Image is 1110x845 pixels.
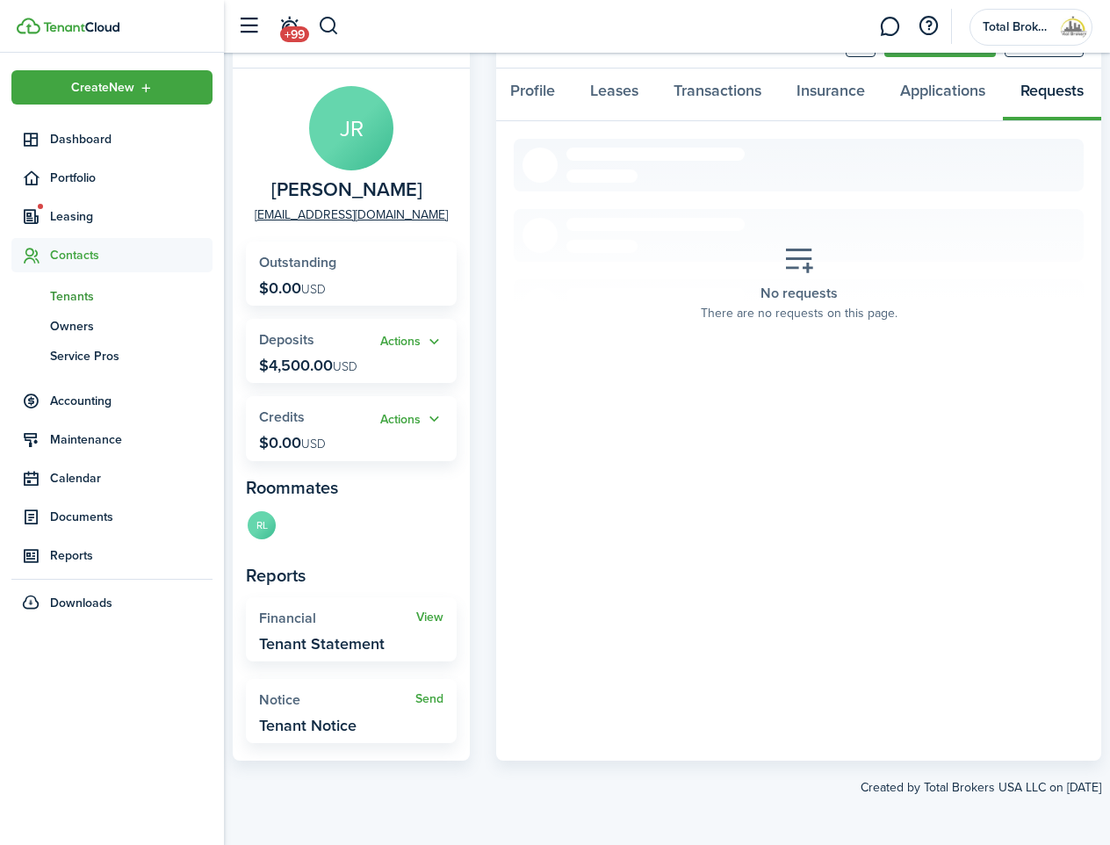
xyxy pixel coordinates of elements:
[271,179,422,201] span: Jensey Rivera
[50,317,213,336] span: Owners
[11,311,213,341] a: Owners
[318,11,340,41] button: Search
[50,430,213,449] span: Maintenance
[11,538,213,573] a: Reports
[573,69,656,121] a: Leases
[246,509,277,545] a: RL
[11,281,213,311] a: Tenants
[656,69,779,121] a: Transactions
[43,22,119,32] img: TenantCloud
[259,252,336,272] span: Outstanding
[309,86,393,170] avatar-text: JR
[380,409,443,430] button: Actions
[71,82,134,94] span: Create New
[246,562,457,589] panel-main-subtitle: Reports
[416,610,443,625] a: View
[50,207,213,226] span: Leasing
[259,692,415,708] widget-stats-title: Notice
[259,434,326,451] p: $0.00
[255,206,448,224] a: [EMAIL_ADDRESS][DOMAIN_NAME]
[50,392,213,410] span: Accounting
[17,18,40,34] img: TenantCloud
[1060,13,1088,41] img: Total Brokers USA LLC
[380,332,443,352] button: Actions
[259,610,416,626] widget-stats-title: Financial
[883,69,1003,121] a: Applications
[50,469,213,487] span: Calendar
[50,246,213,264] span: Contacts
[415,692,443,706] a: Send
[259,279,326,297] p: $0.00
[983,21,1053,33] span: Total Brokers USA LLC
[280,26,309,42] span: +99
[50,287,213,306] span: Tenants
[301,435,326,453] span: USD
[50,130,213,148] span: Dashboard
[11,341,213,371] a: Service Pros
[50,508,213,526] span: Documents
[248,511,276,539] avatar-text: RL
[50,169,213,187] span: Portfolio
[233,761,1101,797] created-at: Created by Total Brokers USA LLC on [DATE]
[246,474,457,501] panel-main-subtitle: Roommates
[50,594,112,612] span: Downloads
[380,332,443,352] button: Open menu
[873,4,906,49] a: Messaging
[301,280,326,299] span: USD
[259,357,357,374] p: $4,500.00
[779,69,883,121] a: Insurance
[380,409,443,430] button: Open menu
[259,407,305,427] span: Credits
[272,4,306,49] a: Notifications
[232,10,265,43] button: Open sidebar
[11,122,213,156] a: Dashboard
[493,69,573,121] a: Profile
[50,546,213,565] span: Reports
[701,304,897,322] placeholder-description: There are no requests on this page.
[913,11,943,41] button: Open resource center
[760,283,838,304] placeholder-title: No requests
[259,717,357,734] widget-stats-description: Tenant Notice
[50,347,213,365] span: Service Pros
[11,70,213,105] button: Open menu
[259,635,385,653] widget-stats-description: Tenant Statement
[333,357,357,376] span: USD
[259,329,314,350] span: Deposits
